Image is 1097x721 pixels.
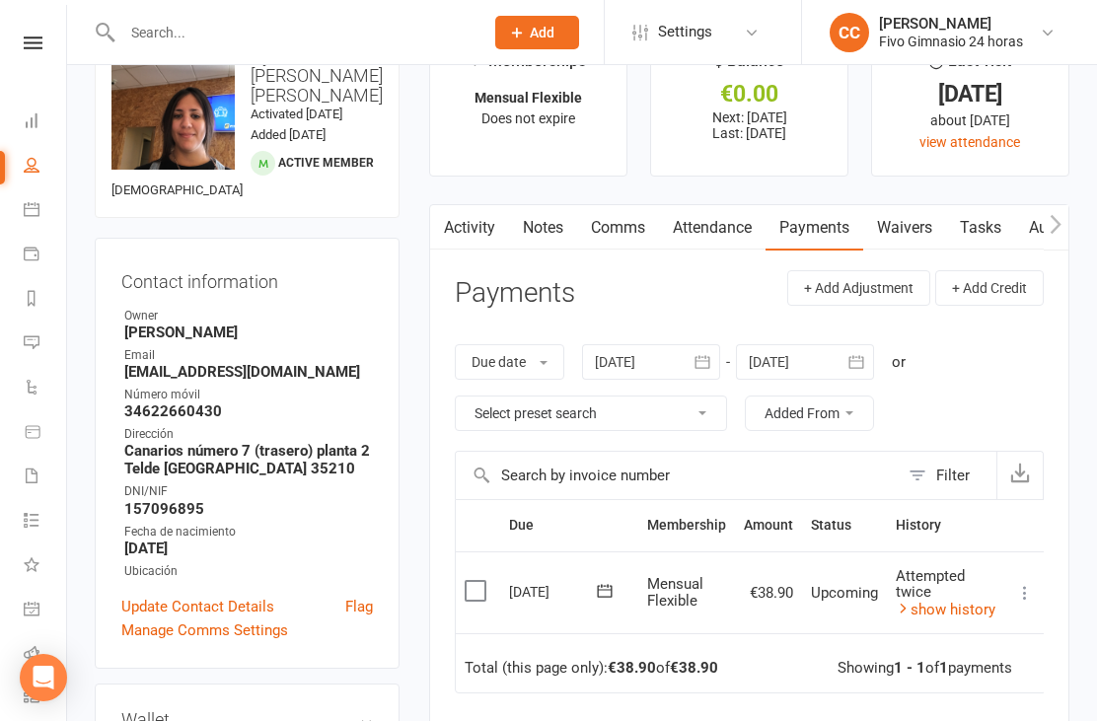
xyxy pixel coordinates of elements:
[935,270,1044,306] button: + Add Credit
[24,589,68,633] a: General attendance kiosk mode
[929,48,1011,84] div: Last visit
[24,189,68,234] a: Calendar
[647,575,703,610] span: Mensual Flexible
[766,205,863,251] a: Payments
[936,464,970,487] div: Filter
[24,411,68,456] a: Product Sales
[481,110,575,126] span: Does not expire
[24,633,68,678] a: Roll call kiosk mode
[890,109,1051,131] div: about [DATE]
[124,386,373,404] div: Número móvil
[802,500,887,550] th: Status
[577,205,659,251] a: Comms
[879,15,1023,33] div: [PERSON_NAME]
[509,205,577,251] a: Notes
[124,500,373,518] strong: 157096895
[251,107,342,121] time: Activated [DATE]
[946,205,1015,251] a: Tasks
[121,264,373,292] h3: Contact information
[24,234,68,278] a: Payments
[892,350,906,374] div: or
[669,109,830,141] p: Next: [DATE] Last: [DATE]
[863,205,946,251] a: Waivers
[455,344,564,380] button: Due date
[124,442,373,477] strong: Canarios número 7 (trasero) planta 2 Telde [GEOGRAPHIC_DATA] 35210
[24,145,68,189] a: People
[670,659,718,677] strong: €38.90
[124,425,373,444] div: Dirección
[471,52,483,71] i: ✓
[745,396,874,431] button: Added From
[465,660,718,677] div: Total (this page only): of
[345,595,373,618] a: Flag
[124,482,373,501] div: DNI/NIF
[124,562,373,581] div: Ubicación
[735,500,802,550] th: Amount
[455,278,575,309] h3: Payments
[471,48,586,85] div: Memberships
[111,46,235,170] img: image1631878671.png
[830,13,869,52] div: CC
[475,90,582,106] strong: Mensual Flexible
[111,46,383,105] h3: Gyneli [PERSON_NAME] [PERSON_NAME]
[887,500,1004,550] th: History
[124,346,373,365] div: Email
[899,452,996,499] button: Filter
[124,540,373,557] strong: [DATE]
[659,205,766,251] a: Attendance
[24,101,68,145] a: Dashboard
[24,544,68,589] a: What's New
[121,618,288,642] a: Manage Comms Settings
[121,595,274,618] a: Update Contact Details
[919,134,1020,150] a: view attendance
[608,659,656,677] strong: €38.90
[24,278,68,323] a: Reports
[939,659,948,677] strong: 1
[500,500,638,550] th: Due
[735,551,802,634] td: €38.90
[896,567,965,602] span: Attempted twice
[714,48,784,84] div: $ Balance
[879,33,1023,50] div: Fivo Gimnasio 24 horas
[124,363,373,381] strong: [EMAIL_ADDRESS][DOMAIN_NAME]
[890,84,1051,105] div: [DATE]
[838,660,1012,677] div: Showing of payments
[124,307,373,325] div: Owner
[111,182,243,197] span: [DEMOGRAPHIC_DATA]
[658,10,712,54] span: Settings
[20,654,67,701] div: Open Intercom Messenger
[638,500,735,550] th: Membership
[509,576,600,607] div: [DATE]
[251,127,326,142] time: Added [DATE]
[278,156,374,170] span: Active member
[787,270,930,306] button: + Add Adjustment
[495,16,579,49] button: Add
[896,601,995,618] a: show history
[116,19,470,46] input: Search...
[894,659,925,677] strong: 1 - 1
[669,84,830,105] div: €0.00
[124,523,373,541] div: Fecha de nacimiento
[530,25,554,40] span: Add
[430,205,509,251] a: Activity
[811,584,878,602] span: Upcoming
[456,452,899,499] input: Search by invoice number
[124,402,373,420] strong: 34622660430
[124,324,373,341] strong: [PERSON_NAME]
